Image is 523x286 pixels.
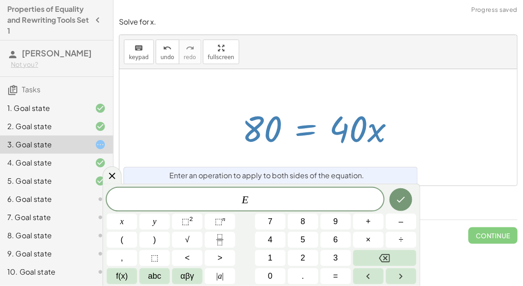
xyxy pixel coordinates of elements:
button: Minus [386,214,416,230]
button: 8 [288,214,318,230]
button: 3 [321,250,351,266]
div: 5. Goal state [7,176,80,186]
span: 2 [301,252,305,264]
button: redoredo [179,40,201,64]
button: 1 [255,250,286,266]
span: | [217,271,218,281]
button: Placeholder [139,250,170,266]
span: 1 [268,252,272,264]
button: undoundo [156,40,179,64]
div: 2. Goal state [7,121,80,132]
button: Absolute value [205,268,235,284]
span: Progress saved [472,5,518,15]
div: 1. Goal state [7,103,80,114]
button: Square root [172,232,202,248]
i: Task finished and correct. [95,103,106,114]
span: ÷ [399,234,404,246]
span: . [302,270,304,282]
span: 0 [268,270,272,282]
span: > [217,252,222,264]
sup: 2 [189,216,193,222]
div: 10. Goal state [7,266,80,277]
i: Task not started. [95,212,106,223]
span: ⬚ [151,252,158,264]
span: 4 [268,234,272,246]
h4: Properties of Equality and Rewriting Tools Set 1 [7,4,89,36]
button: Right arrow [386,268,416,284]
button: Divide [386,232,416,248]
button: 6 [321,232,351,248]
button: y [139,214,170,230]
button: 9 [321,214,351,230]
span: undo [161,54,174,60]
button: 4 [255,232,286,248]
button: Less than [172,250,202,266]
button: ( [107,232,137,248]
button: keyboardkeypad [124,40,154,64]
span: [PERSON_NAME] [22,48,92,58]
span: ⬚ [215,217,222,226]
span: x [120,216,124,228]
button: Functions [107,268,137,284]
button: Alphabet [139,268,170,284]
i: undo [163,43,172,54]
button: Backspace [353,250,416,266]
button: . [288,268,318,284]
span: ⬚ [182,217,189,226]
i: Task not started. [95,248,106,259]
i: Task finished and correct. [95,157,106,168]
span: abc [148,270,161,282]
span: keypad [129,54,149,60]
button: 0 [255,268,286,284]
span: fullscreen [208,54,234,60]
span: = [333,270,338,282]
button: Times [353,232,384,248]
button: Plus [353,214,384,230]
button: Done [390,188,412,211]
span: 5 [301,234,305,246]
button: Equals [321,268,351,284]
button: Squared [172,214,202,230]
span: f(x) [116,270,128,282]
span: a [217,270,224,282]
span: × [366,234,371,246]
span: Enter an operation to apply to both sides of the equation. [169,170,364,181]
button: ) [139,232,170,248]
span: + [366,216,371,228]
i: Task finished and correct. [95,121,106,132]
sup: n [222,216,226,222]
span: , [121,252,123,264]
span: 8 [301,216,305,228]
span: 9 [333,216,338,228]
p: Solve for x. [119,17,518,27]
div: Not you? [11,60,106,69]
span: | [222,271,224,281]
button: x [107,214,137,230]
span: – [399,216,403,228]
div: 4. Goal state [7,157,80,168]
i: keyboard [134,43,143,54]
span: y [153,216,157,228]
button: Superscript [205,214,235,230]
span: ) [153,234,156,246]
span: 3 [333,252,338,264]
i: Task not started. [95,230,106,241]
span: αβγ [181,270,194,282]
button: 7 [255,214,286,230]
span: < [185,252,190,264]
button: , [107,250,137,266]
span: Tasks [22,85,40,94]
button: Greater than [205,250,235,266]
span: √ [185,234,190,246]
div: 3. Goal state [7,139,80,150]
button: Fraction [205,232,235,248]
div: 7. Goal state [7,212,80,223]
i: Task started. [95,139,106,150]
var: E [242,194,249,206]
div: 6. Goal state [7,194,80,205]
span: 7 [268,216,272,228]
span: 6 [333,234,338,246]
div: 8. Goal state [7,230,80,241]
button: 2 [288,250,318,266]
button: Left arrow [353,268,384,284]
